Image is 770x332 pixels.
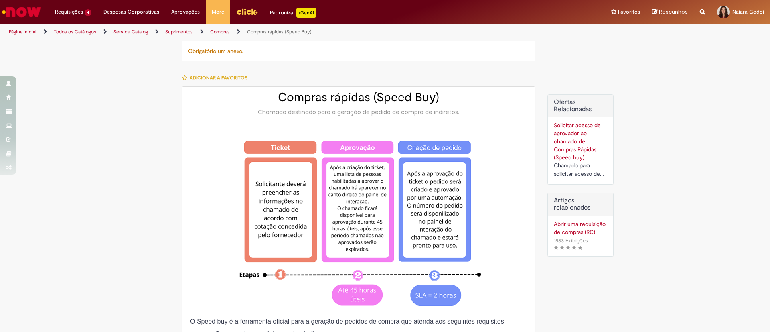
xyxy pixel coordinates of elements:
[296,8,316,18] p: +GenAi
[547,94,614,185] div: Ofertas Relacionadas
[652,8,688,16] a: Rascunhos
[9,29,36,35] a: Página inicial
[190,108,527,116] div: Chamado destinado para a geração de pedido de compra de indiretos.
[210,29,230,35] a: Compras
[55,8,83,16] span: Requisições
[212,8,224,16] span: More
[236,6,258,18] img: click_logo_yellow_360x200.png
[1,4,42,20] img: ServiceNow
[554,122,601,161] a: Solicitar acesso de aprovador ao chamado de Compras Rápidas (Speed buy)
[190,318,506,325] span: O Speed buy é a ferramenta oficial para a geração de pedidos de compra que atenda aos seguintes r...
[113,29,148,35] a: Service Catalog
[182,41,535,61] div: Obrigatório um anexo.
[190,75,247,81] span: Adicionar a Favoritos
[171,8,200,16] span: Aprovações
[54,29,96,35] a: Todos os Catálogos
[554,197,607,211] h3: Artigos relacionados
[6,24,507,39] ul: Trilhas de página
[732,8,764,15] span: Naiara Godoi
[618,8,640,16] span: Favoritos
[165,29,193,35] a: Suprimentos
[554,161,607,178] div: Chamado para solicitar acesso de aprovador ao ticket de Speed buy
[247,29,312,35] a: Compras rápidas (Speed Buy)
[554,237,588,244] span: 1583 Exibições
[659,8,688,16] span: Rascunhos
[554,220,607,236] a: Abrir uma requisição de compras (RC)
[554,99,607,113] h2: Ofertas Relacionadas
[190,91,527,104] h2: Compras rápidas (Speed Buy)
[103,8,159,16] span: Despesas Corporativas
[590,235,594,246] span: •
[270,8,316,18] div: Padroniza
[85,9,91,16] span: 4
[182,69,252,86] button: Adicionar a Favoritos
